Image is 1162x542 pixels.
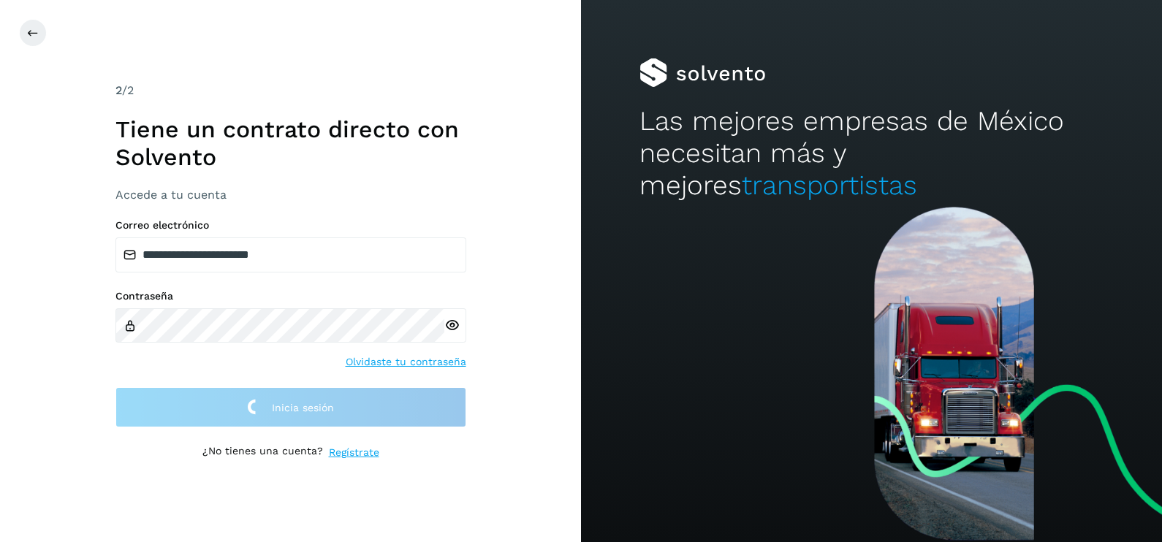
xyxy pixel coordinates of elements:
[115,188,466,202] h3: Accede a tu cuenta
[346,354,466,370] a: Olvidaste tu contraseña
[115,115,466,172] h1: Tiene un contrato directo con Solvento
[742,169,917,201] span: transportistas
[272,402,334,413] span: Inicia sesión
[115,219,466,232] label: Correo electrónico
[115,83,122,97] span: 2
[639,105,1104,202] h2: Las mejores empresas de México necesitan más y mejores
[115,290,466,302] label: Contraseña
[329,445,379,460] a: Regístrate
[202,445,323,460] p: ¿No tienes una cuenta?
[115,387,466,427] button: Inicia sesión
[115,82,466,99] div: /2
